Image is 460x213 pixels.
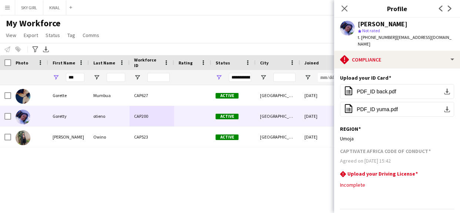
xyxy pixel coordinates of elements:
span: t. [PHONE_NUMBER] [358,34,396,40]
div: [DATE] [300,127,344,147]
div: CAP523 [130,127,174,147]
h3: Upload your ID Card [340,74,391,81]
h3: CAPTIVATE AFRICA CODE OF CONDUCT [340,148,431,154]
span: Export [24,32,38,39]
h3: Profile [334,4,460,13]
span: PDF_ID yuma.pdf [357,106,398,112]
div: [GEOGRAPHIC_DATA] [256,106,300,126]
input: Workforce ID Filter Input [147,73,170,82]
input: First Name Filter Input [66,73,84,82]
span: First Name [53,60,75,66]
div: [DATE] [300,106,344,126]
span: Status [216,60,230,66]
span: Active [216,134,239,140]
span: City [260,60,269,66]
div: Owino [89,127,130,147]
span: Last Name [93,60,115,66]
input: Joined Filter Input [318,73,340,82]
h3: REGION [340,126,361,132]
div: Compliance [334,51,460,69]
app-action-btn: Advanced filters [31,45,40,54]
a: Status [43,30,63,40]
div: Gorette [48,85,89,106]
button: Open Filter Menu [304,74,311,81]
div: CAP200 [130,106,174,126]
div: Umoja [340,135,454,142]
img: Mary Gorretti Owino [16,130,30,145]
div: [GEOGRAPHIC_DATA] [256,85,300,106]
span: | [EMAIL_ADDRESS][DOMAIN_NAME] [358,34,451,47]
div: [DATE] [300,85,344,106]
span: Tag [67,32,75,39]
span: PDF_ID back.pdf [357,89,396,94]
button: PDF_ID yuma.pdf [340,102,454,117]
div: [PERSON_NAME] [358,21,407,27]
h3: Upload your Driving License [347,170,418,177]
div: otieno [89,106,130,126]
div: Mumbua [89,85,130,106]
div: [GEOGRAPHIC_DATA] [256,127,300,147]
input: Last Name Filter Input [107,73,125,82]
span: Photo [16,60,28,66]
span: Active [216,114,239,119]
span: My Workforce [6,18,60,29]
button: Open Filter Menu [53,74,59,81]
span: View [6,32,16,39]
input: City Filter Input [273,73,296,82]
button: Open Filter Menu [216,74,222,81]
button: Open Filter Menu [93,74,100,81]
span: Not rated [362,28,380,33]
span: Rating [179,60,193,66]
button: SKY GIRL [15,0,43,15]
a: Export [21,30,41,40]
button: PDF_ID back.pdf [340,84,454,99]
div: Incomplete [340,182,454,188]
button: KWAL [43,0,66,15]
span: Joined [304,60,319,66]
span: Active [216,93,239,99]
div: [PERSON_NAME] [48,127,89,147]
div: CAP627 [130,85,174,106]
img: Gorette Mumbua [16,89,30,104]
span: Status [46,32,60,39]
span: Workforce ID [134,57,161,68]
button: Open Filter Menu [260,74,267,81]
a: Tag [64,30,78,40]
span: Comms [83,32,99,39]
a: View [3,30,19,40]
a: Comms [80,30,102,40]
app-action-btn: Export XLSX [41,45,50,54]
div: Goretty [48,106,89,126]
img: Goretty otieno [16,110,30,124]
div: Agreed on [DATE] 15:42 [340,157,454,164]
button: Open Filter Menu [134,74,141,81]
